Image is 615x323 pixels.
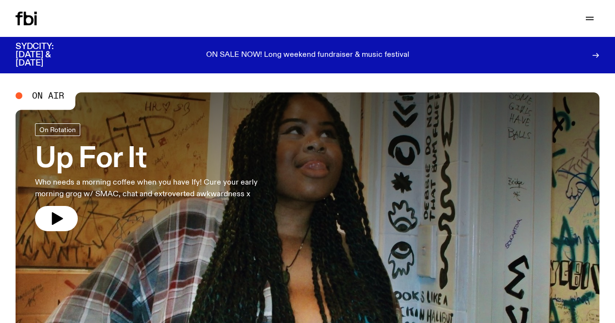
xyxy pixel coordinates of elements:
[206,51,409,60] p: ON SALE NOW! Long weekend fundraiser & music festival
[35,177,284,200] p: Who needs a morning coffee when you have Ify! Cure your early morning grog w/ SMAC, chat and extr...
[32,91,64,100] span: On Air
[16,43,78,68] h3: SYDCITY: [DATE] & [DATE]
[35,123,284,231] a: Up For ItWho needs a morning coffee when you have Ify! Cure your early morning grog w/ SMAC, chat...
[39,126,76,134] span: On Rotation
[35,123,80,136] a: On Rotation
[35,146,284,173] h3: Up For It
